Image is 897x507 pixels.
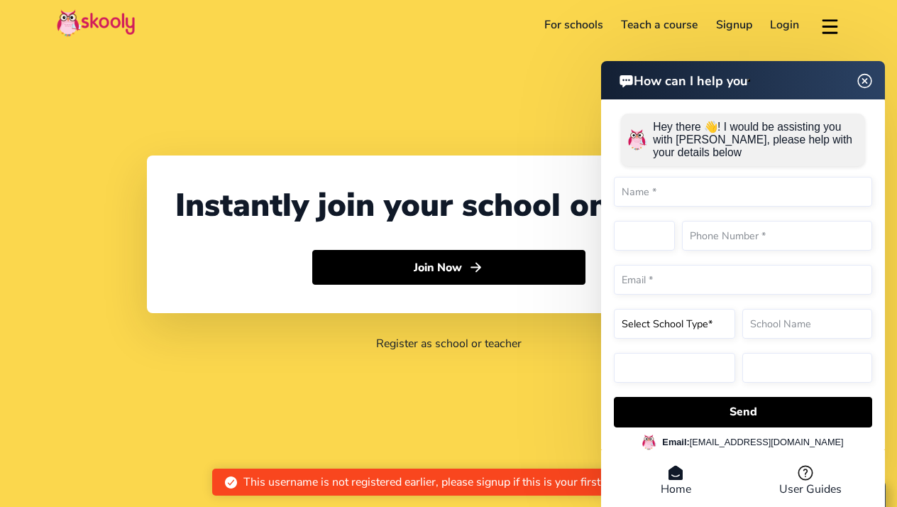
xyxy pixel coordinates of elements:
[376,336,522,351] a: Register as school or teacher
[312,250,585,285] button: Join Nowarrow forward outline
[468,260,483,275] ion-icon: arrow forward outline
[243,474,673,490] div: This username is not registered earlier, please signup if this is your first time to skooly
[612,13,707,36] a: Teach a course
[535,13,612,36] a: For schools
[761,13,809,36] a: Login
[175,184,722,227] div: Instantly join your school on Skooly
[224,475,238,490] ion-icon: checkmark circle
[820,13,840,37] button: menu outline
[57,9,135,37] img: Skooly
[707,13,761,36] a: Signup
